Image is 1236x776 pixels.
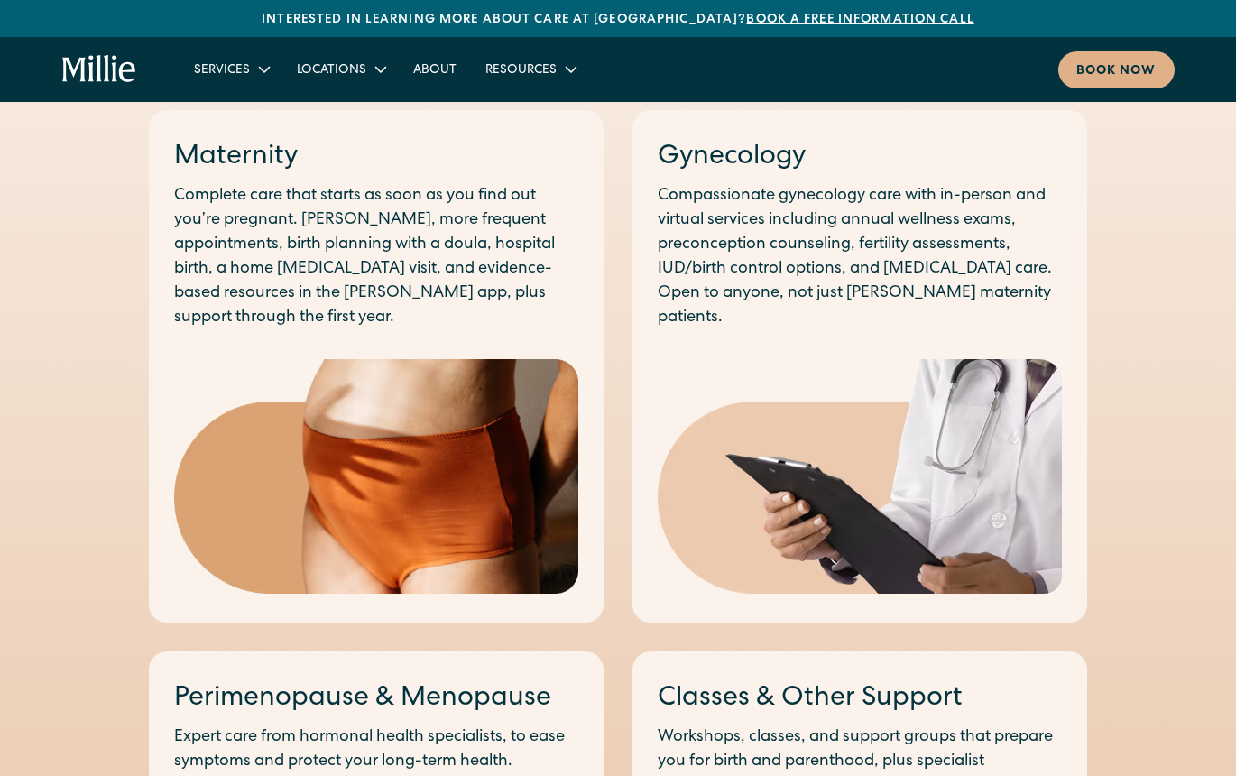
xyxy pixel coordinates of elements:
div: Resources [471,54,589,84]
a: Classes & Other Support [658,686,963,713]
img: Medical professional in a white coat holding a clipboard, representing expert care and diagnosis ... [658,359,1062,594]
div: Services [180,54,282,84]
div: Book now [1076,62,1157,81]
div: Locations [297,61,366,80]
p: Compassionate gynecology care with in-person and virtual services including annual wellness exams... [658,184,1062,330]
a: Maternity [174,144,298,171]
div: Services [194,61,250,80]
a: Book now [1058,51,1175,88]
a: About [399,54,471,84]
a: Gynecology [658,144,806,171]
div: Resources [485,61,557,80]
a: Book a free information call [746,14,973,26]
img: Close-up of a woman's midsection wearing high-waisted postpartum underwear, highlighting comfort ... [174,359,578,594]
a: Perimenopause & Menopause [174,686,551,713]
p: Complete care that starts as soon as you find out you’re pregnant. [PERSON_NAME], more frequent a... [174,184,578,330]
a: home [62,55,136,84]
div: Locations [282,54,399,84]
